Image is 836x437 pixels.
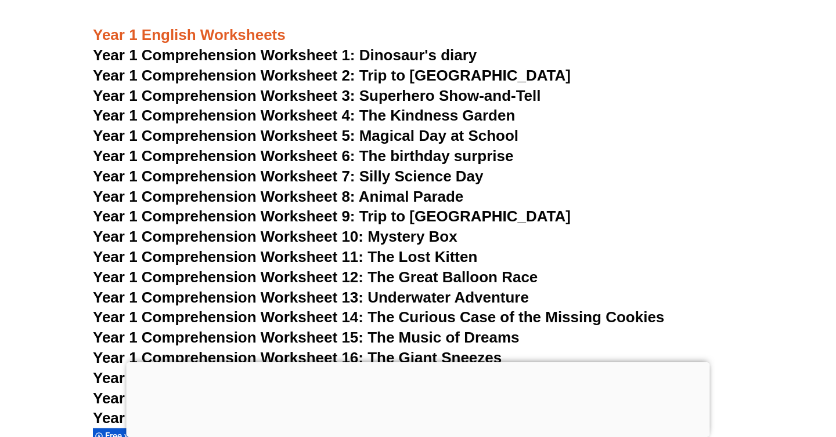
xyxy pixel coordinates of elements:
a: Year 1 Comprehension Worksheet 2: Trip to [GEOGRAPHIC_DATA] [93,67,571,84]
a: Year 1 Comprehension Worksheet 18: The Friendly Fox [93,389,488,407]
h3: Year 1 English Worksheets [93,26,743,45]
a: Year 1 Comprehension Worksheet 15: The Music of Dreams [93,329,520,346]
a: Year 1 Comprehension Worksheet 14: The Curious Case of the Missing Cookies [93,308,664,326]
a: Year 1 Comprehension Worksheet 17: The Time-Travelling Toy Box [93,369,572,387]
a: Year 1 Comprehension Worksheet 10: Mystery Box [93,228,457,245]
a: Year 1 Comprehension Worksheet 8: Animal Parade [93,188,463,205]
a: Year 1 Comprehension Worksheet 4: The Kindness Garden [93,107,515,124]
a: Year 1 Comprehension Worksheet 9: Trip to [GEOGRAPHIC_DATA] [93,207,571,225]
a: Year 1 Comprehension Worksheet 5: Magical Day at School [93,127,518,144]
a: Year 1 Comprehension Worksheet 16: The Giant Sneezes [93,349,502,366]
a: Year 1 Comprehension Worksheet 1: Dinosaur's diary [93,46,477,64]
a: Year 1 Comprehension Worksheet 7: Silly Science Day [93,167,484,185]
a: Year 1 Comprehension Worksheet 11: The Lost Kitten [93,248,477,265]
a: Year 1 Comprehension Worksheet 6: The birthday surprise [93,147,513,165]
a: Year 1 Comprehension Worksheet 13: Underwater Adventure [93,289,529,306]
iframe: Advertisement [127,362,710,434]
a: Year 1 Comprehension Worksheet 3: Superhero Show-and-Tell [93,87,541,104]
a: Year 1 Comprehension Worksheet 12: The Great Balloon Race [93,268,538,286]
iframe: Chat Widget [637,306,836,437]
a: Year 1 Comprehension Worksheet 19: The Amazing Game [93,409,507,427]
